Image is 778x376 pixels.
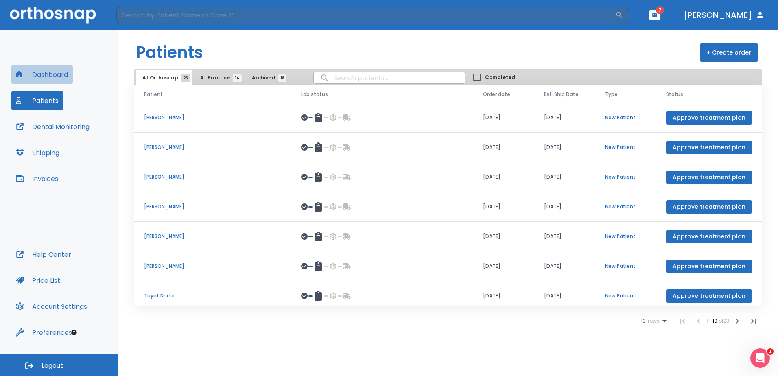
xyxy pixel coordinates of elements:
td: [DATE] [534,281,595,311]
span: 7 [656,6,664,14]
td: [DATE] [473,162,534,192]
span: 19 [278,74,286,82]
button: Approve treatment plan [666,230,752,243]
button: Approve treatment plan [666,289,752,303]
p: New Patient [605,173,647,181]
p: New Patient [605,114,647,121]
p: [PERSON_NAME] [144,233,282,240]
td: [DATE] [534,133,595,162]
span: rows [646,318,660,324]
p: New Patient [605,144,647,151]
td: [DATE] [473,251,534,281]
span: of 23 [719,317,729,324]
span: Patient [144,91,163,98]
input: Search by Patient Name or Case # [116,7,615,23]
p: New Patient [605,262,647,270]
td: [DATE] [473,192,534,222]
button: Patients [11,91,63,110]
button: [PERSON_NAME] [680,8,768,22]
p: [PERSON_NAME] [144,203,282,210]
span: Type [605,91,618,98]
button: Approve treatment plan [666,141,752,154]
button: Dashboard [11,65,73,84]
td: [DATE] [473,133,534,162]
td: [DATE] [534,222,595,251]
button: Approve treatment plan [666,260,752,273]
button: + Create order [700,43,758,62]
div: tabs [136,70,291,85]
span: Status [666,91,683,98]
td: [DATE] [534,251,595,281]
button: Dental Monitoring [11,117,94,136]
span: 14 [233,74,242,82]
span: At Orthosnap [142,74,186,81]
td: [DATE] [473,222,534,251]
span: Lab status [301,91,328,98]
td: [DATE] [534,162,595,192]
span: 10 [641,318,646,324]
button: Approve treatment plan [666,171,752,184]
p: [PERSON_NAME] [144,114,282,121]
td: [DATE] [534,103,595,133]
td: [DATE] [473,281,534,311]
iframe: Intercom live chat [750,348,770,368]
button: Price List [11,271,65,290]
button: Preferences [11,323,77,342]
button: Help Center [11,245,76,264]
img: Orthosnap [10,7,96,23]
div: Tooltip anchor [70,329,78,336]
td: [DATE] [534,192,595,222]
p: Tuyet Nhi Le [144,292,282,299]
button: Account Settings [11,297,92,316]
span: At Practice [200,74,237,81]
button: Approve treatment plan [666,200,752,214]
span: Logout [42,361,63,370]
input: search [314,70,465,86]
p: New Patient [605,203,647,210]
p: [PERSON_NAME] [144,262,282,270]
span: Archived [252,74,282,81]
span: Completed [485,74,515,81]
p: New Patient [605,292,647,299]
span: Order date [483,91,510,98]
h1: Patients [136,40,203,65]
span: Est. Ship Date [544,91,579,98]
span: 1 [767,348,774,355]
td: [DATE] [473,103,534,133]
p: New Patient [605,233,647,240]
p: [PERSON_NAME] [144,144,282,151]
button: Shipping [11,143,64,162]
p: [PERSON_NAME] [144,173,282,181]
span: 1 - 10 [707,317,719,324]
span: 23 [181,74,190,82]
button: Approve treatment plan [666,111,752,125]
button: Invoices [11,169,63,188]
